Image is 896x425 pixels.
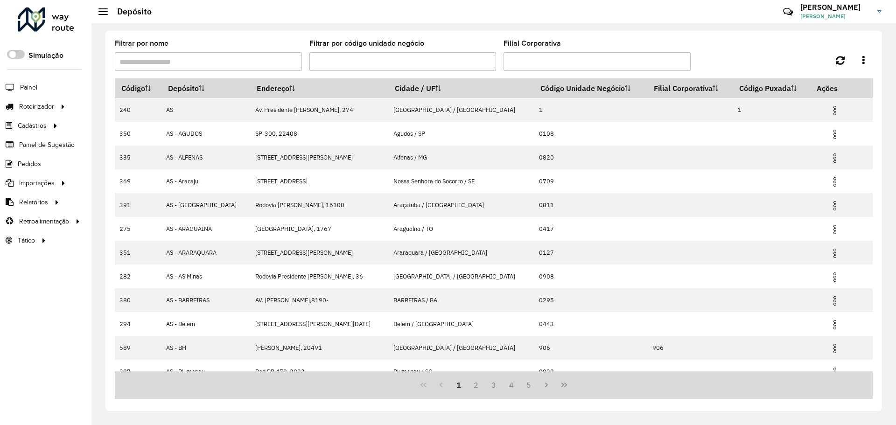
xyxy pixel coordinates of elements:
td: Blumenau / SC [388,360,534,383]
a: Contato Rápido [778,2,798,22]
td: [GEOGRAPHIC_DATA] / [GEOGRAPHIC_DATA] [388,98,534,122]
label: Filial Corporativa [504,38,561,49]
td: [GEOGRAPHIC_DATA] / [GEOGRAPHIC_DATA] [388,265,534,288]
label: Filtrar por nome [115,38,168,49]
td: SP-300, 22408 [250,122,388,146]
td: AS - BH [161,336,250,360]
button: 1 [450,376,468,394]
td: Agudos / SP [388,122,534,146]
td: 0127 [534,241,648,265]
span: Importações [19,178,55,188]
td: 335 [115,146,161,169]
td: 350 [115,122,161,146]
th: Código Puxada [733,78,810,98]
td: Araçatuba / [GEOGRAPHIC_DATA] [388,193,534,217]
td: 387 [115,360,161,383]
th: Ações [811,78,867,98]
button: 2 [467,376,485,394]
span: Retroalimentação [19,216,69,226]
td: 282 [115,265,161,288]
td: Nossa Senhora do Socorro / SE [388,169,534,193]
td: 240 [115,98,161,122]
td: AS - Belem [161,312,250,336]
td: AS - ARAGUAINA [161,217,250,241]
button: 4 [503,376,520,394]
td: [STREET_ADDRESS] [250,169,388,193]
td: Av. Presidente [PERSON_NAME], 274 [250,98,388,122]
td: [STREET_ADDRESS][PERSON_NAME][DATE] [250,312,388,336]
th: Endereço [250,78,388,98]
label: Simulação [28,50,63,61]
td: 0417 [534,217,648,241]
td: 0443 [534,312,648,336]
h2: Depósito [108,7,152,17]
td: BARREIRAS / BA [388,288,534,312]
td: 906 [648,336,733,360]
td: Belem / [GEOGRAPHIC_DATA] [388,312,534,336]
span: Tático [18,236,35,245]
td: Rodovia Presidente [PERSON_NAME], 36 [250,265,388,288]
th: Depósito [161,78,250,98]
span: Painel de Sugestão [19,140,75,150]
button: Next Page [538,376,555,394]
td: Rod BR 470, 2933 [250,360,388,383]
td: AS - [GEOGRAPHIC_DATA] [161,193,250,217]
td: 1 [534,98,648,122]
span: [PERSON_NAME] [800,12,870,21]
td: 589 [115,336,161,360]
td: AS - ALFENAS [161,146,250,169]
td: 906 [534,336,648,360]
td: AS - BARREIRAS [161,288,250,312]
td: AS - Blumenau [161,360,250,383]
button: Last Page [555,376,573,394]
td: Alfenas / MG [388,146,534,169]
td: AS - AGUDOS [161,122,250,146]
td: [PERSON_NAME], 20491 [250,336,388,360]
td: AV. [PERSON_NAME],8190- [250,288,388,312]
td: 1 [733,98,810,122]
td: 0811 [534,193,648,217]
button: 5 [520,376,538,394]
td: Araraquara / [GEOGRAPHIC_DATA] [388,241,534,265]
td: 0295 [534,288,648,312]
td: 0108 [534,122,648,146]
td: AS [161,98,250,122]
td: Araguaína / TO [388,217,534,241]
span: Cadastros [18,121,47,131]
td: 380 [115,288,161,312]
td: 0820 [534,146,648,169]
td: [STREET_ADDRESS][PERSON_NAME] [250,146,388,169]
span: Relatórios [19,197,48,207]
span: Roteirizador [19,102,54,111]
td: [STREET_ADDRESS][PERSON_NAME] [250,241,388,265]
td: [GEOGRAPHIC_DATA] / [GEOGRAPHIC_DATA] [388,336,534,360]
td: 294 [115,312,161,336]
button: 3 [485,376,503,394]
td: 351 [115,241,161,265]
span: Painel [20,83,37,92]
td: 391 [115,193,161,217]
td: 0709 [534,169,648,193]
td: AS - ARARAQUARA [161,241,250,265]
td: AS - AS Minas [161,265,250,288]
th: Filial Corporativa [648,78,733,98]
td: 0908 [534,265,648,288]
label: Filtrar por código unidade negócio [309,38,424,49]
td: Rodovia [PERSON_NAME], 16100 [250,193,388,217]
th: Cidade / UF [388,78,534,98]
td: 0928 [534,360,648,383]
h3: [PERSON_NAME] [800,3,870,12]
span: Pedidos [18,159,41,169]
td: [GEOGRAPHIC_DATA], 1767 [250,217,388,241]
td: AS - Aracaju [161,169,250,193]
td: 369 [115,169,161,193]
th: Código Unidade Negócio [534,78,648,98]
td: 275 [115,217,161,241]
th: Código [115,78,161,98]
